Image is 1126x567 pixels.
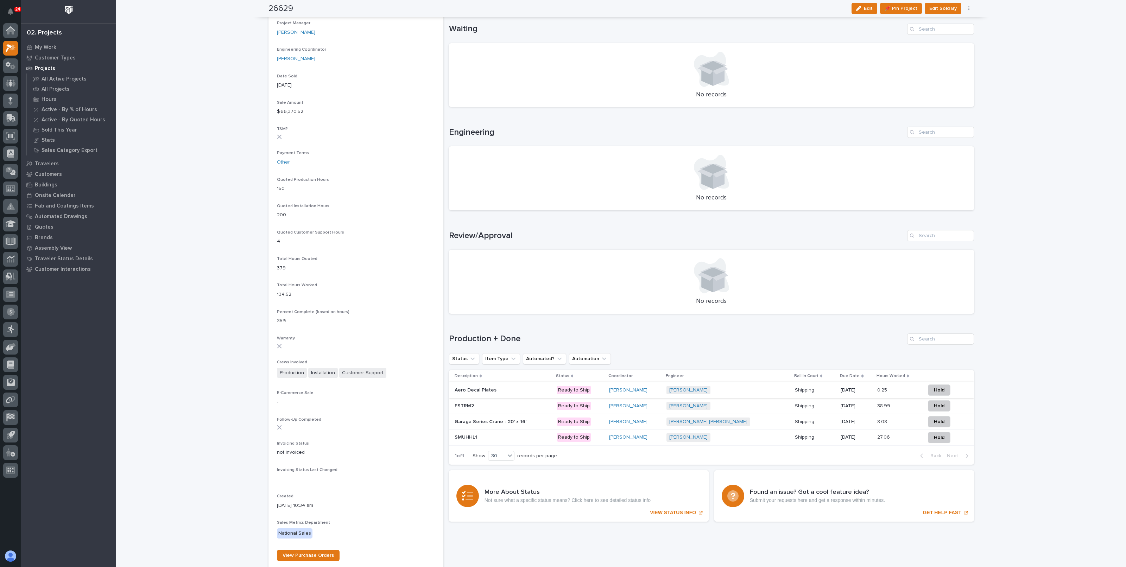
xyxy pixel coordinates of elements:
h2: 26629 [268,4,293,14]
p: Submit your requests here and get a response within minutes. [750,497,885,503]
a: [PERSON_NAME] [PERSON_NAME] [669,419,747,425]
p: [DATE] 10:34 am [277,502,435,509]
p: Customer Types [35,55,76,61]
input: Search [907,230,974,241]
p: 8.08 [877,418,888,425]
img: Workspace Logo [62,4,75,17]
span: Customer Support [339,368,386,378]
p: [DATE] [841,434,872,440]
p: 35% [277,317,435,325]
span: Payment Terms [277,151,309,155]
p: No records [457,91,966,99]
span: E-Commerce Sale [277,391,314,395]
p: No records [457,194,966,202]
p: Active - By % of Hours [42,107,97,113]
p: Assembly View [35,245,72,251]
p: Onsite Calendar [35,192,76,199]
a: Sold This Year [27,125,116,135]
button: Automation [569,353,611,364]
button: Next [944,453,974,459]
a: Brands [21,232,116,243]
span: Invoicing Status Last Changed [277,468,337,472]
p: Sales Category Export [42,147,97,154]
a: All Active Projects [27,74,116,84]
p: Ball In Court [794,372,818,380]
span: Quoted Customer Support Hours [277,230,344,235]
span: Sale Amount [277,101,303,105]
p: All Active Projects [42,76,87,82]
a: VIEW STATUS INFO [449,470,709,522]
div: Ready to Ship [557,418,591,426]
a: All Projects [27,84,116,94]
a: Automated Drawings [21,211,116,222]
p: [DATE] [841,419,872,425]
span: Follow-Up Completed [277,418,321,422]
a: [PERSON_NAME] [609,434,647,440]
h3: More About Status [485,489,651,496]
span: Edit [864,5,873,12]
a: View Purchase Orders [277,550,340,561]
p: Hours Worked [877,372,905,380]
p: Traveler Status Details [35,256,93,262]
p: Show [473,453,485,459]
span: View Purchase Orders [283,553,334,558]
a: Stats [27,135,116,145]
div: Notifications24 [9,8,18,20]
a: Assembly View [21,243,116,253]
p: Fab and Coatings Items [35,203,94,209]
p: 38.99 [877,402,892,409]
p: - [277,399,435,406]
span: Warranty [277,336,295,340]
p: Brands [35,235,53,241]
p: [DATE] [841,387,872,393]
p: [DATE] [277,82,435,89]
div: Search [907,24,974,35]
input: Search [907,333,974,345]
span: 📌 Pin Project [885,4,917,13]
span: Back [926,453,941,459]
p: FSTRM2 [455,402,475,409]
p: Customer Interactions [35,266,91,273]
button: Edit [852,3,877,14]
a: Buildings [21,179,116,190]
h3: Found an issue? Got a cool feature idea? [750,489,885,496]
a: [PERSON_NAME] [669,434,708,440]
button: Item Type [482,353,520,364]
p: My Work [35,44,56,51]
span: Quoted Installation Hours [277,204,329,208]
p: Garage Series Crane - 20' x 16' [455,418,528,425]
p: not invoiced [277,449,435,456]
div: Ready to Ship [557,386,591,395]
a: [PERSON_NAME] [277,55,315,63]
tr: SMUHHL1SMUHHL1 Ready to Ship[PERSON_NAME] [PERSON_NAME] ShippingShipping [DATE]27.0627.06 Hold [449,429,974,445]
a: Travelers [21,158,116,169]
p: Aero Decal Plates [455,386,498,393]
input: Search [907,127,974,138]
tr: FSTRM2FSTRM2 Ready to Ship[PERSON_NAME] [PERSON_NAME] ShippingShipping [DATE]38.9938.99 Hold [449,398,974,414]
div: Ready to Ship [557,402,591,410]
span: Created [277,494,293,498]
p: 27.06 [877,433,891,440]
a: Projects [21,63,116,74]
p: SMUHHL1 [455,433,479,440]
tr: Aero Decal PlatesAero Decal Plates Ready to Ship[PERSON_NAME] [PERSON_NAME] ShippingShipping [DAT... [449,382,974,398]
span: Total Hours Worked [277,283,317,287]
h1: Engineering [449,127,904,138]
button: Hold [928,384,950,396]
a: Customer Interactions [21,264,116,274]
p: Shipping [795,386,816,393]
button: Hold [928,400,950,412]
a: Customer Types [21,52,116,63]
div: Ready to Ship [557,433,591,442]
p: Shipping [795,402,816,409]
p: VIEW STATUS INFO [650,510,696,516]
a: [PERSON_NAME] [669,403,708,409]
button: users-avatar [3,549,18,563]
p: Description [455,372,478,380]
span: Edit Sold By [929,4,957,13]
span: Production [277,368,307,378]
span: Quoted Production Hours [277,178,329,182]
tr: Garage Series Crane - 20' x 16'Garage Series Crane - 20' x 16' Ready to Ship[PERSON_NAME] [PERSON... [449,414,974,429]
